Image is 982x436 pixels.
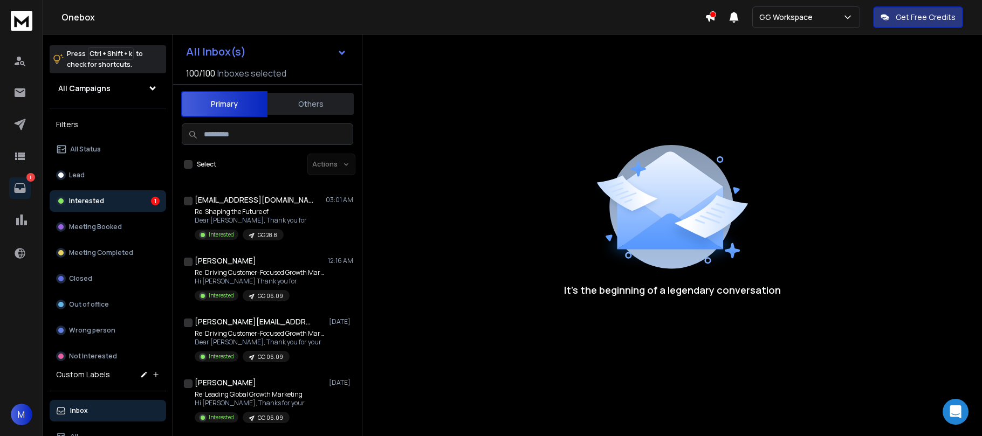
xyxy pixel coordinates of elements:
[195,316,313,327] h1: [PERSON_NAME][EMAIL_ADDRESS][DOMAIN_NAME]
[195,255,256,266] h1: [PERSON_NAME]
[328,257,353,265] p: 12:16 AM
[26,173,35,182] p: 1
[67,49,143,70] p: Press to check for shortcuts.
[58,83,111,94] h1: All Campaigns
[197,160,216,169] label: Select
[50,242,166,264] button: Meeting Completed
[329,317,353,326] p: [DATE]
[11,404,32,425] button: M
[177,41,355,63] button: All Inbox(s)
[50,216,166,238] button: Meeting Booked
[50,400,166,421] button: Inbox
[258,231,277,239] p: GG 28.8
[181,91,267,117] button: Primary
[195,207,307,216] p: Re: Shaping the Future of
[9,177,31,199] a: 1
[195,338,324,347] p: Dear [PERSON_NAME], Thank you for your
[209,352,234,361] p: Interested
[209,292,234,300] p: Interested
[69,223,122,231] p: Meeting Booked
[50,268,166,289] button: Closed
[217,67,286,80] h3: Inboxes selected
[873,6,963,28] button: Get Free Credits
[195,216,307,225] p: Dear [PERSON_NAME], Thank you for
[61,11,705,24] h1: Onebox
[209,413,234,421] p: Interested
[69,274,92,283] p: Closed
[195,399,305,407] p: Hi [PERSON_NAME], Thanks for your
[11,11,32,31] img: logo
[326,196,353,204] p: 03:01 AM
[88,47,134,60] span: Ctrl + Shift + k
[50,139,166,160] button: All Status
[186,46,246,57] h1: All Inbox(s)
[258,414,283,422] p: GG 06.09
[195,377,256,388] h1: [PERSON_NAME]
[70,145,101,154] p: All Status
[69,352,117,361] p: Not Interested
[56,369,110,380] h3: Custom Labels
[195,268,324,277] p: Re: Driving Customer-Focused Growth Marketing
[896,12,956,23] p: Get Free Credits
[50,320,166,341] button: Wrong person
[267,92,354,116] button: Others
[209,231,234,239] p: Interested
[50,78,166,99] button: All Campaigns
[70,406,88,415] p: Inbox
[69,171,85,179] p: Lead
[564,282,781,297] p: It’s the beginning of a legendary conversation
[50,190,166,212] button: Interested1
[195,390,305,399] p: Re: Leading Global Growth Marketing
[943,399,969,425] div: Open Intercom Messenger
[69,197,104,205] p: Interested
[195,329,324,338] p: Re: Driving Customer-Focused Growth Marketing
[329,378,353,387] p: [DATE]
[186,67,215,80] span: 100 / 100
[258,292,283,300] p: GG 06.09
[258,353,283,361] p: GG 06.09
[69,326,115,335] p: Wrong person
[69,248,133,257] p: Meeting Completed
[195,195,313,205] h1: [EMAIL_ADDRESS][DOMAIN_NAME]
[69,300,109,309] p: Out of office
[195,277,324,286] p: Hi [PERSON_NAME] Thank you for
[50,117,166,132] h3: Filters
[50,294,166,315] button: Out of office
[151,197,160,205] div: 1
[50,345,166,367] button: Not Interested
[759,12,817,23] p: GG Workspace
[50,164,166,186] button: Lead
